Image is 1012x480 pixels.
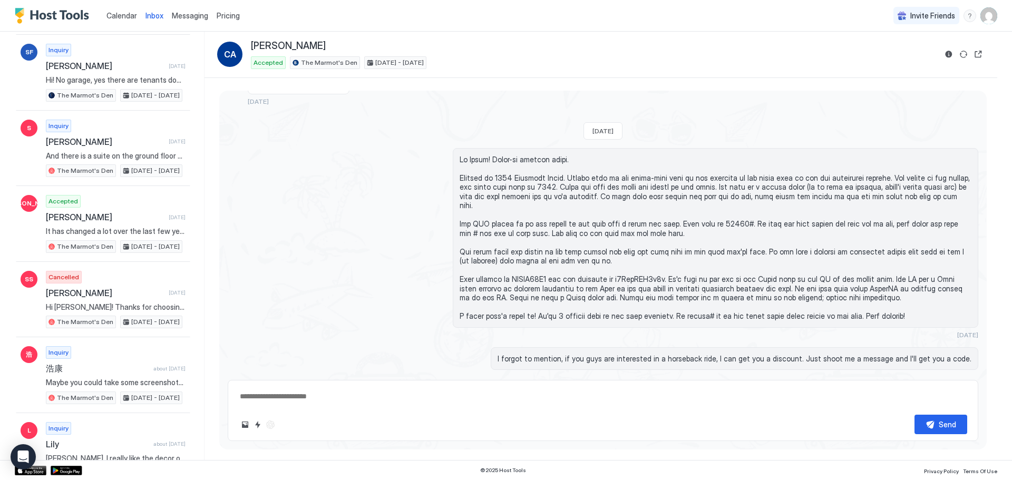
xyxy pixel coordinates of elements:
[145,10,163,21] a: Inbox
[46,378,186,387] span: Maybe you could take some screenshots of the property and show them to me
[46,136,164,147] span: [PERSON_NAME]
[131,166,180,175] span: [DATE] - [DATE]
[498,354,971,364] span: I forgot to mention, if you guys are interested in a horseback ride, I can get you a discount. Ju...
[48,197,78,206] span: Accepted
[169,214,186,221] span: [DATE]
[15,8,94,24] a: Host Tools Logo
[924,468,959,474] span: Privacy Policy
[46,212,164,222] span: [PERSON_NAME]
[46,61,164,71] span: [PERSON_NAME]
[939,419,956,430] div: Send
[239,418,251,431] button: Upload image
[131,91,180,100] span: [DATE] - [DATE]
[48,272,79,282] span: Cancelled
[27,123,31,133] span: S
[57,166,113,175] span: The Marmot's Den
[248,97,269,105] span: [DATE]
[106,11,137,20] span: Calendar
[972,48,985,61] button: Open reservation
[251,40,326,52] span: [PERSON_NAME]
[460,155,971,321] span: Lo Ipsum! Dolor-si ametcon adipi. Elitsed do 1354 Eiusmodt Incid. Utlabo etdo ma ali enima-mini v...
[172,11,208,20] span: Messaging
[957,331,978,339] span: [DATE]
[169,289,186,296] span: [DATE]
[46,151,186,161] span: And there is a suite on the ground floor but top two floors are the ABB.
[46,227,186,236] span: It has changed a lot over the last few years. You'll enjoy yourselves!
[963,468,997,474] span: Terms Of Use
[375,58,424,67] span: [DATE] - [DATE]
[48,424,69,433] span: Inquiry
[46,75,186,85] span: Hi! No garage, yes there are tenants downstairs. No a unfortunatel6but the place is big enough th...
[48,45,69,55] span: Inquiry
[106,10,137,21] a: Calendar
[592,127,614,135] span: [DATE]
[254,58,283,67] span: Accepted
[46,439,149,449] span: Lily
[27,426,31,435] span: L
[145,11,163,20] span: Inbox
[942,48,955,61] button: Reservation information
[251,418,264,431] button: Quick reply
[153,365,186,372] span: about [DATE]
[169,138,186,145] span: [DATE]
[131,242,180,251] span: [DATE] - [DATE]
[957,48,970,61] button: Sync reservation
[153,440,186,447] span: about [DATE]
[57,242,113,251] span: The Marmot's Den
[51,466,82,475] a: Google Play Store
[963,465,997,476] a: Terms Of Use
[924,465,959,476] a: Privacy Policy
[46,288,164,298] span: [PERSON_NAME]
[48,121,69,131] span: Inquiry
[980,7,997,24] div: User profile
[48,348,69,357] span: Inquiry
[172,10,208,21] a: Messaging
[46,302,186,312] span: Hi [PERSON_NAME]! Thanks for choosing our place. I'll send you all the check-in details a few day...
[15,466,46,475] a: App Store
[46,363,149,374] span: 浩康
[224,48,236,61] span: CA
[131,393,180,403] span: [DATE] - [DATE]
[910,11,955,21] span: Invite Friends
[480,467,526,474] span: © 2025 Host Tools
[57,393,113,403] span: The Marmot's Den
[26,350,32,359] span: 浩
[964,9,976,22] div: menu
[131,317,180,327] span: [DATE] - [DATE]
[57,91,113,100] span: The Marmot's Den
[3,199,55,208] span: [PERSON_NAME]
[217,11,240,21] span: Pricing
[169,63,186,70] span: [DATE]
[301,58,357,67] span: The Marmot's Den
[11,444,36,469] div: Open Intercom Messenger
[57,317,113,327] span: The Marmot's Den
[914,415,967,434] button: Send
[46,454,186,463] span: [PERSON_NAME], I really like the decor of your house. I am traveling on business and would like t...
[25,275,33,284] span: SS
[25,47,33,57] span: SF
